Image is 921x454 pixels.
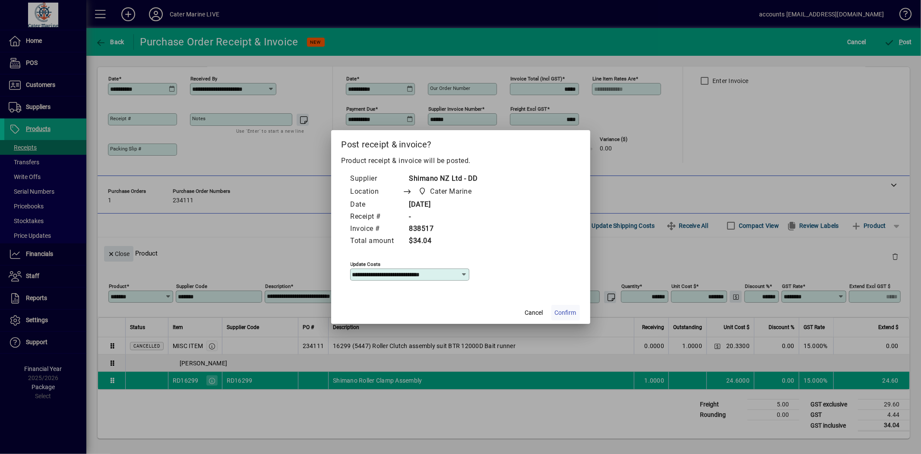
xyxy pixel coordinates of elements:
[416,185,475,198] span: Cater Marine
[350,199,403,211] td: Date
[351,261,381,267] mat-label: Update costs
[350,223,403,235] td: Invoice #
[350,211,403,223] td: Receipt #
[331,130,590,155] h2: Post receipt & invoice?
[350,173,403,185] td: Supplier
[551,305,580,320] button: Confirm
[403,223,488,235] td: 838517
[525,308,543,317] span: Cancel
[350,235,403,247] td: Total amount
[350,185,403,199] td: Location
[342,156,580,166] p: Product receipt & invoice will be posted.
[403,211,488,223] td: -
[403,199,488,211] td: [DATE]
[555,308,576,317] span: Confirm
[430,186,472,197] span: Cater Marine
[520,305,548,320] button: Cancel
[403,235,488,247] td: $34.04
[403,173,488,185] td: Shimano NZ Ltd - DD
